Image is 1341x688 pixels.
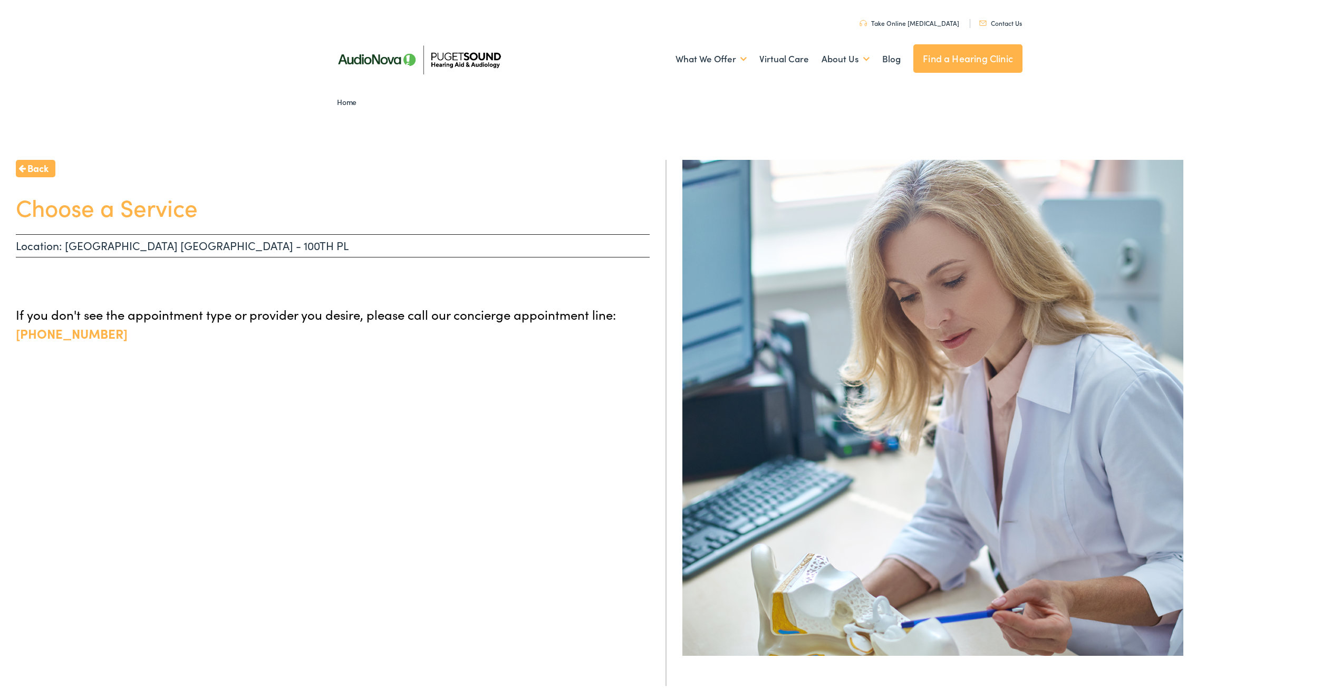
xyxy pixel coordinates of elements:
p: Location: [GEOGRAPHIC_DATA] [GEOGRAPHIC_DATA] - 100TH PL [16,232,650,255]
a: Contact Us [979,16,1022,25]
span: Back [27,159,49,173]
a: Take Online [MEDICAL_DATA] [860,16,959,25]
img: utility icon [979,18,987,24]
a: Find a Hearing Clinic [913,42,1022,71]
a: What We Offer [676,37,747,77]
img: utility icon [860,18,867,24]
a: About Us [822,37,870,77]
a: Blog [882,37,901,77]
a: Back [16,158,55,175]
a: [PHONE_NUMBER] [16,322,128,340]
p: If you don't see the appointment type or provider you desire, please call our concierge appointme... [16,303,650,341]
a: Home [337,94,362,105]
a: Virtual Care [759,37,809,77]
h1: Choose a Service [16,191,650,219]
